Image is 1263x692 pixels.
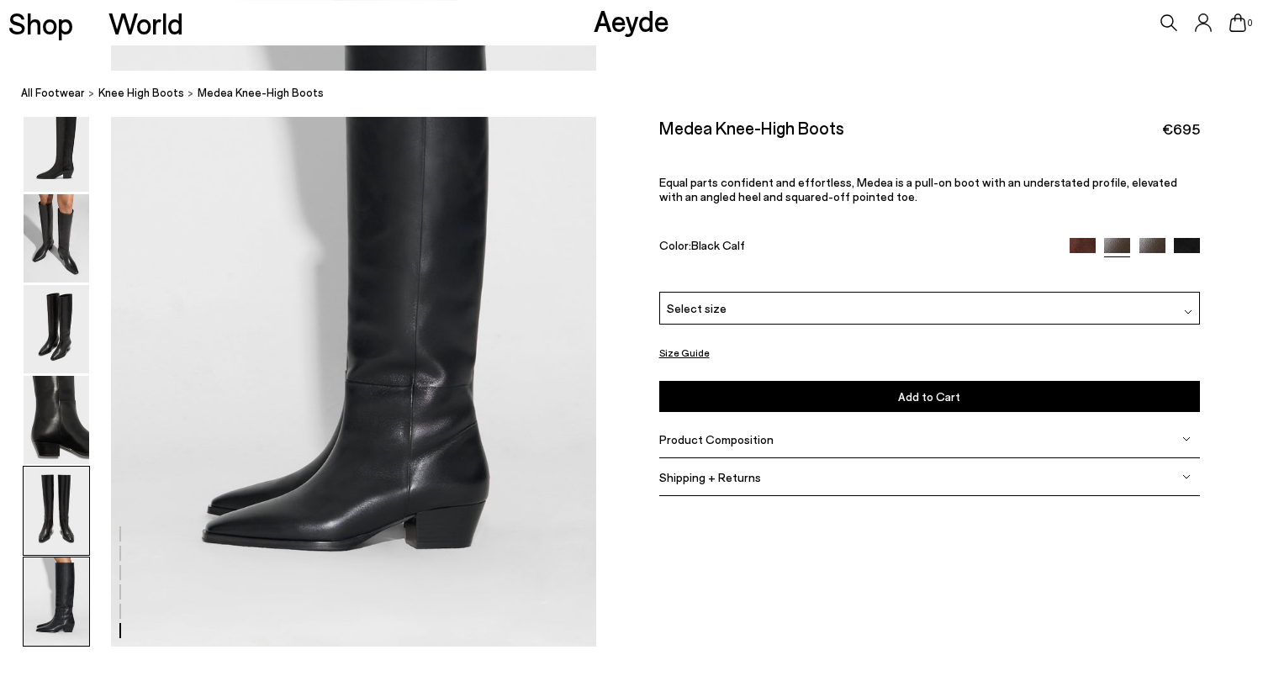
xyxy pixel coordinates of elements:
[108,8,183,38] a: World
[98,84,184,102] a: knee high boots
[659,432,774,446] span: Product Composition
[659,470,761,484] span: Shipping + Returns
[1246,18,1255,28] span: 0
[8,8,73,38] a: Shop
[98,86,184,99] span: knee high boots
[24,557,89,646] img: Medea Knee-High Boots - Image 6
[21,84,85,102] a: All Footwear
[659,342,710,363] button: Size Guide
[24,376,89,464] img: Medea Knee-High Boots - Image 4
[24,467,89,555] img: Medea Knee-High Boots - Image 5
[594,3,669,38] a: Aeyde
[24,194,89,283] img: Medea Knee-High Boots - Image 2
[24,285,89,373] img: Medea Knee-High Boots - Image 3
[198,84,324,102] span: Medea Knee-High Boots
[1182,435,1191,443] img: svg%3E
[1184,308,1192,316] img: svg%3E
[21,71,1263,117] nav: breadcrumb
[691,238,745,252] span: Black Calf
[659,381,1200,412] button: Add to Cart
[1162,119,1200,140] span: €695
[659,174,1200,203] p: Equal parts confident and effortless, Medea is a pull-on boot with an understated profile, elevat...
[667,299,727,317] span: Select size
[898,389,960,404] span: Add to Cart
[659,238,1053,257] div: Color:
[24,103,89,192] img: Medea Knee-High Boots - Image 1
[659,117,844,138] h2: Medea Knee-High Boots
[1229,13,1246,32] a: 0
[1182,473,1191,481] img: svg%3E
